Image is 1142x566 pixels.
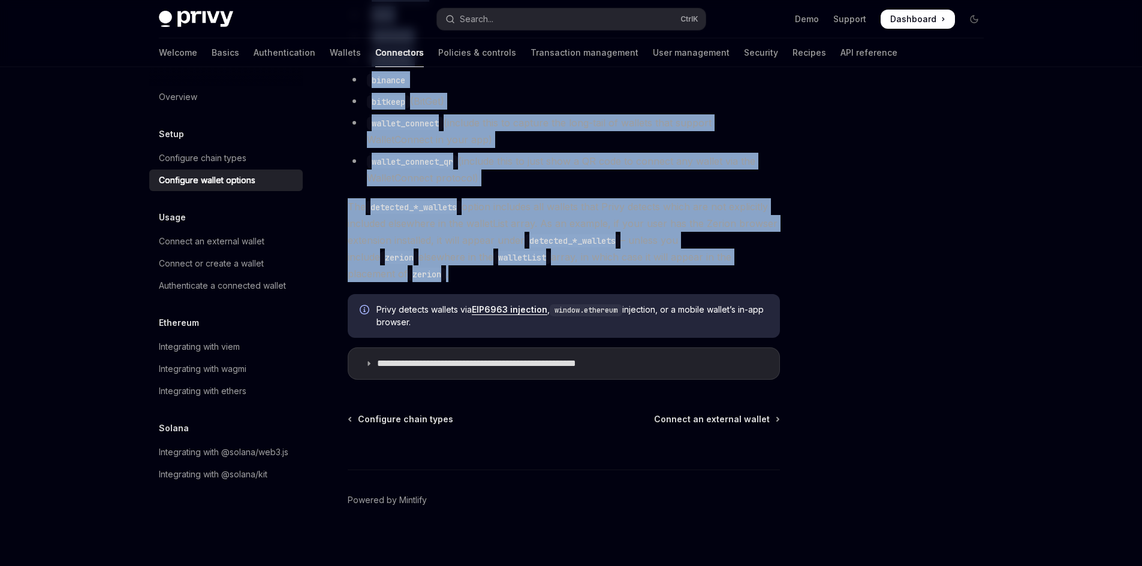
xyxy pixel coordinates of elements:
a: Security [744,38,778,67]
code: detected_*_wallets [366,201,462,214]
a: Integrating with viem [149,336,303,358]
div: Connect or create a wallet [159,256,264,271]
code: detected_*_wallets [525,234,620,247]
a: API reference [840,38,897,67]
span: Privy detects wallets via , injection, or a mobile wallet’s in-app browser. [376,304,768,328]
code: window.ethereum [550,304,622,316]
a: Configure chain types [349,413,453,425]
div: Integrating with wagmi [159,362,246,376]
h5: Ethereum [159,316,199,330]
code: zerion [408,268,446,281]
a: Authenticate a connected wallet [149,275,303,296]
div: Overview [159,90,197,104]
a: Overview [149,86,303,108]
li: (BitGet) [348,93,780,110]
a: Authentication [254,38,315,67]
a: Support [833,13,866,25]
div: Integrating with @solana/web3.js [159,445,288,459]
span: The option includes all wallets that Privy detects which are not explicitly included elsewhere in... [348,198,780,282]
code: walletList [493,251,551,264]
a: User management [653,38,730,67]
code: zerion [380,251,418,264]
h5: Usage [159,210,186,225]
a: Wallets [330,38,361,67]
svg: Info [360,305,372,317]
a: Powered by Mintlify [348,494,427,506]
div: Authenticate a connected wallet [159,279,286,293]
span: Ctrl K [680,14,698,24]
div: Configure wallet options [159,173,255,187]
a: Configure chain types [149,147,303,169]
a: Connect or create a wallet [149,253,303,274]
div: Configure chain types [159,151,246,165]
a: Dashboard [881,10,955,29]
code: wallet_connect_qr [367,155,458,168]
code: wallet_connect [367,117,444,130]
div: Integrating with ethers [159,384,246,398]
a: Demo [795,13,819,25]
h5: Setup [159,127,184,141]
a: Connect an external wallet [654,413,779,425]
a: Recipes [793,38,826,67]
button: Toggle dark mode [965,10,984,29]
div: Connect an external wallet [159,234,264,249]
a: Connect an external wallet [149,231,303,252]
h5: Solana [159,421,189,435]
code: bitkeep [367,95,410,108]
a: Integrating with @solana/web3.js [149,441,303,463]
a: Connectors [375,38,424,67]
code: binance [367,74,410,87]
a: Policies & controls [438,38,516,67]
span: Configure chain types [358,413,453,425]
div: Integrating with viem [159,340,240,354]
img: dark logo [159,11,233,28]
div: Integrating with @solana/kit [159,467,267,482]
a: Transaction management [531,38,638,67]
a: EIP6963 injection [472,304,547,315]
li: (include this to capture the long-tail of wallets that support WalletConnect in your app) [348,114,780,148]
a: Configure wallet options [149,170,303,191]
a: Welcome [159,38,197,67]
span: Connect an external wallet [654,413,770,425]
button: Open search [437,8,706,30]
li: (include this to just show a QR code to connect any wallet via the WalletConnect protocol) [348,153,780,186]
a: Integrating with ethers [149,380,303,402]
div: Search... [460,12,493,26]
a: Integrating with wagmi [149,358,303,380]
span: Dashboard [890,13,936,25]
a: Integrating with @solana/kit [149,464,303,485]
a: Basics [212,38,239,67]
